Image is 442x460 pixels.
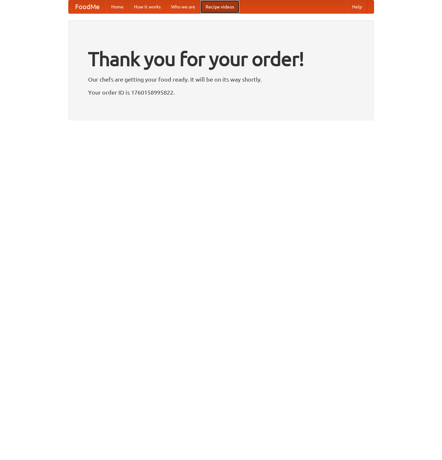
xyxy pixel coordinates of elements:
[200,0,239,13] a: Recipe videos
[88,74,354,84] p: Our chefs are getting your food ready. It will be on its way shortly.
[347,0,367,13] a: Help
[106,0,129,13] a: Home
[88,43,354,74] h1: Thank you for your order!
[69,0,106,13] a: FoodMe
[166,0,200,13] a: Who we are
[88,87,354,97] p: Your order ID is 1760158995822.
[129,0,166,13] a: How it works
